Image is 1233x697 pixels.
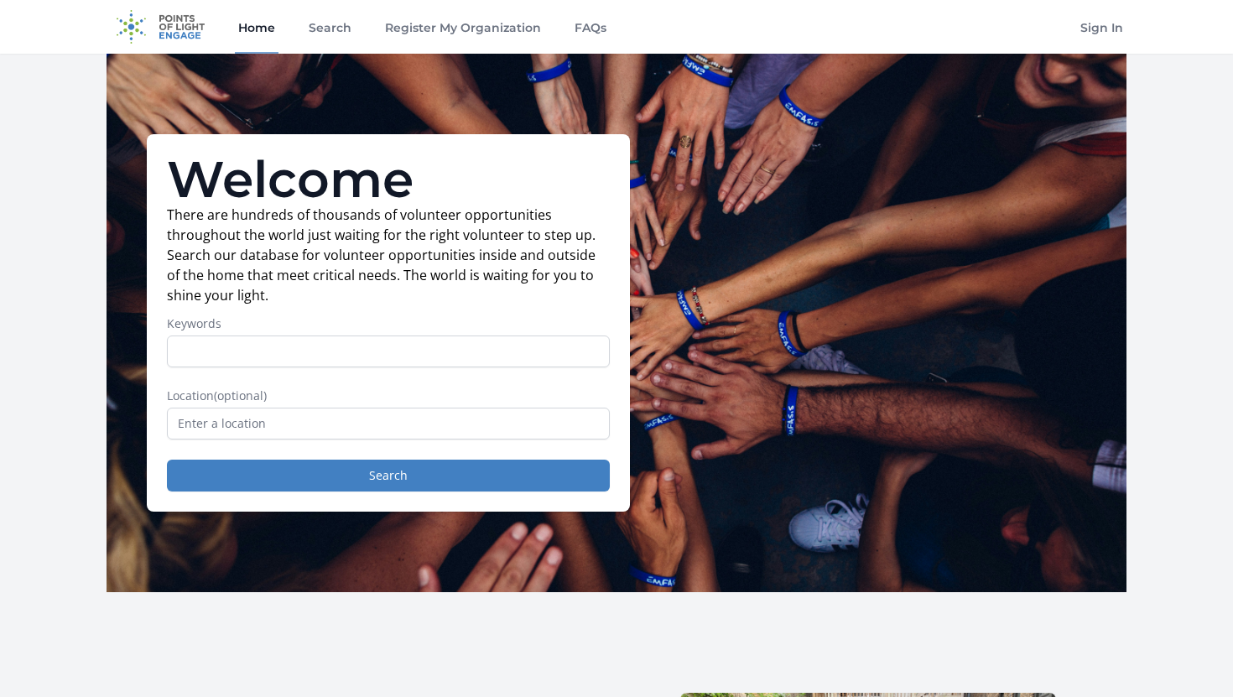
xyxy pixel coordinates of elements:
button: Search [167,460,610,492]
p: There are hundreds of thousands of volunteer opportunities throughout the world just waiting for ... [167,205,610,305]
h1: Welcome [167,154,610,205]
span: (optional) [214,388,267,403]
input: Enter a location [167,408,610,440]
label: Keywords [167,315,610,332]
label: Location [167,388,610,404]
